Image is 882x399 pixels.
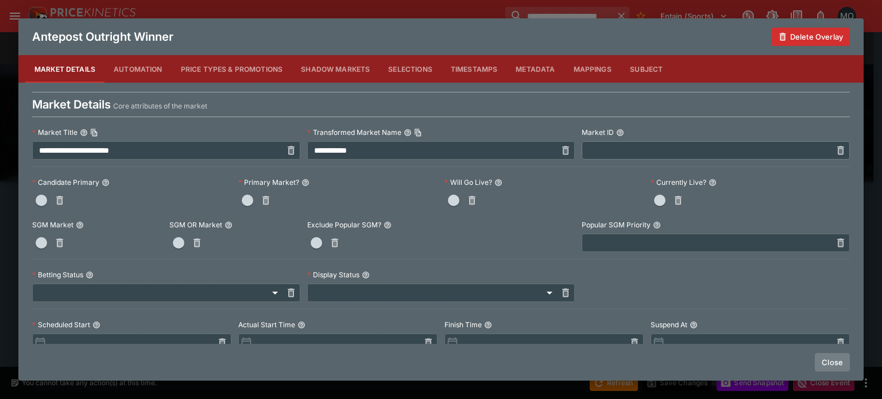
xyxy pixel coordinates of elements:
[32,29,173,44] h4: Antepost Outright Winner
[80,129,88,137] button: Market TitleCopy To Clipboard
[297,321,305,329] button: Actual Start Time
[32,270,83,280] p: Betting Status
[92,321,100,329] button: Scheduled Start
[582,127,614,137] p: Market ID
[404,129,412,137] button: Transformed Market NameCopy To Clipboard
[582,220,651,230] p: Popular SGM Priority
[379,55,442,83] button: Selections
[25,55,105,83] button: Market Details
[690,321,698,329] button: Suspend At
[32,177,99,187] p: Candidate Primary
[172,55,292,83] button: Price Types & Promotions
[90,129,98,137] button: Copy To Clipboard
[564,55,621,83] button: Mappings
[105,55,172,83] button: Automation
[651,320,687,330] p: Suspend At
[815,353,850,371] button: Close
[32,320,90,330] p: Scheduled Start
[292,55,379,83] button: Shadow Markets
[32,97,111,112] h4: Market Details
[307,220,381,230] p: Exclude Popular SGM?
[442,55,507,83] button: Timestamps
[238,320,295,330] p: Actual Start Time
[307,127,401,137] p: Transformed Market Name
[484,321,492,329] button: Finish Time
[225,221,233,229] button: SGM OR Market
[444,320,482,330] p: Finish Time
[651,177,706,187] p: Currently Live?
[32,127,78,137] p: Market Title
[32,220,73,230] p: SGM Market
[709,179,717,187] button: Currently Live?
[362,271,370,279] button: Display Status
[494,179,502,187] button: Will Go Live?
[102,179,110,187] button: Candidate Primary
[414,129,422,137] button: Copy To Clipboard
[238,177,299,187] p: Primary Market?
[301,179,310,187] button: Primary Market?
[86,271,94,279] button: Betting Status
[621,55,672,83] button: Subject
[653,221,661,229] button: Popular SGM Priority
[506,55,564,83] button: Metadata
[307,270,359,280] p: Display Status
[169,220,222,230] p: SGM OR Market
[616,129,624,137] button: Market ID
[113,100,207,112] p: Core attributes of the market
[444,177,492,187] p: Will Go Live?
[772,28,850,46] button: Delete Overlay
[76,221,84,229] button: SGM Market
[384,221,392,229] button: Exclude Popular SGM?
